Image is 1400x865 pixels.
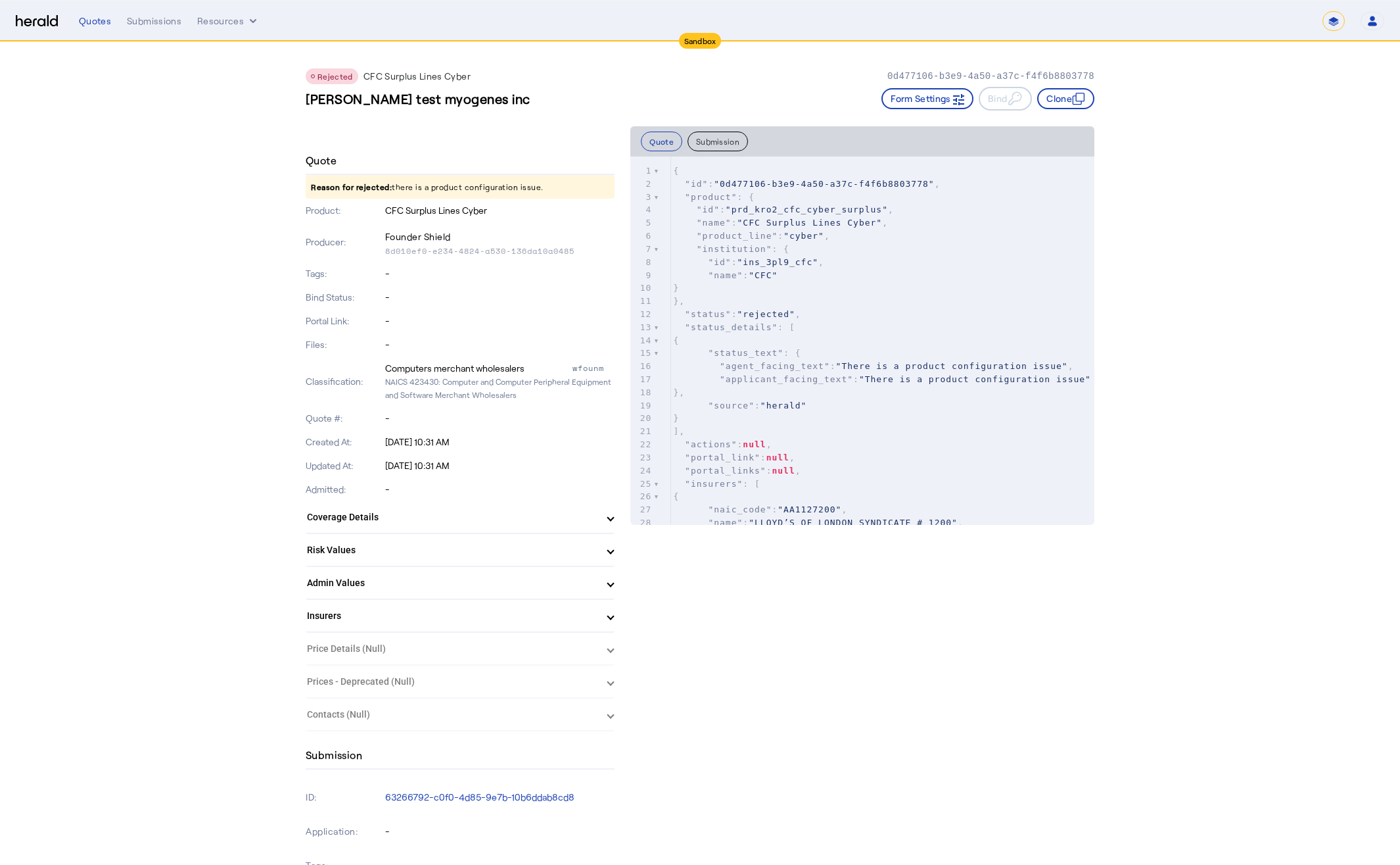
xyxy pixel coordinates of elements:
button: Quote [641,132,682,151]
p: ID: [306,788,383,806]
mat-panel-title: Risk Values [307,543,597,557]
span: "AA1127200" [778,505,841,514]
div: Sandbox [679,33,722,49]
mat-expansion-panel-header: Admin Values [306,567,615,599]
span: "name" [708,518,743,528]
mat-panel-title: Insurers [307,609,597,623]
div: 15 [630,347,653,360]
p: Bind Status: [306,291,383,304]
div: Computers merchant wholesalers [385,362,525,375]
span: Rejected [317,72,353,81]
span: "portal_link" [685,453,760,462]
span: "0d477106-b3e9-4a50-a37c-f4f6b8803778" [714,179,934,189]
p: CFC Surplus Lines Cyber [363,70,471,83]
p: Tags: [306,267,383,280]
div: 5 [630,216,653,230]
div: 11 [630,295,653,308]
div: 19 [630,399,653,412]
p: Admitted: [306,483,383,496]
span: "LLOYD’S OF LONDON SYNDICATE # 1200" [749,518,958,528]
div: Quotes [79,14,111,28]
div: 20 [630,412,653,425]
div: 6 [630,230,653,243]
span: : { [673,348,801,358]
button: Bind [979,87,1032,111]
span: } [673,283,679,293]
div: 22 [630,438,653,451]
span: : [673,401,806,410]
div: 4 [630,203,653,216]
div: 21 [630,425,653,438]
span: : , [673,361,1073,371]
span: : , [673,505,847,514]
span: "status_details" [685,322,778,332]
span: "id" [685,179,708,189]
span: "id" [708,257,731,267]
span: "id" [697,205,720,214]
mat-panel-title: Admin Values [307,576,597,590]
span: null [743,439,766,449]
span: : , [673,466,801,476]
div: 3 [630,191,653,204]
span: "institution" [697,244,772,254]
p: Application: [306,822,383,841]
span: null [772,466,795,476]
span: : , [673,231,829,241]
span: { [673,335,679,345]
div: 14 [630,334,653,347]
p: Files: [306,338,383,351]
div: Submissions [127,14,181,28]
span: }, [673,296,685,306]
button: Form Settings [881,88,973,109]
span: : , [673,218,888,228]
span: "CFC" [749,270,778,280]
div: 9 [630,269,653,282]
div: 12 [630,308,653,321]
span: "There is a product configuration issue" [859,374,1091,384]
span: : , [673,439,772,449]
img: Herald Logo [16,15,58,28]
button: Clone [1037,88,1094,109]
div: 24 [630,464,653,478]
span: "insurers" [685,479,743,489]
h4: Quote [306,153,337,168]
span: } [673,413,679,423]
mat-panel-title: Coverage Details [307,510,597,524]
mat-expansion-panel-header: Risk Values [306,534,615,566]
button: Resources dropdown menu [197,14,260,28]
span: "status_text" [708,348,783,358]
span: "name" [708,270,743,280]
p: Classification: [306,375,383,388]
p: CFC Surplus Lines Cyber [385,204,615,217]
span: { [673,166,679,176]
span: : [673,374,1091,384]
span: : , [673,453,795,462]
p: NAICS 423430: Computer and Computer Peripheral Equipment and Software Merchant Wholesalers [385,375,615,401]
p: Portal Link: [306,314,383,328]
span: }, [673,387,685,397]
span: : , [673,179,940,189]
p: - [385,338,615,351]
span: "actions" [685,439,737,449]
span: "CFC Surplus Lines Cyber" [737,218,883,228]
div: 8 [630,256,653,269]
span: : [ [673,322,795,332]
p: Founder Shield [385,228,615,246]
p: - [385,825,615,838]
div: 25 [630,478,653,491]
p: [DATE] 10:31 AM [385,459,615,472]
span: "herald" [760,401,807,410]
span: "rejected" [737,309,795,319]
span: "portal_links" [685,466,766,476]
span: : , [673,257,824,267]
p: - [385,412,615,425]
div: 27 [630,503,653,516]
mat-expansion-panel-header: Coverage Details [306,501,615,533]
span: "ins_3pl9_cfc" [737,257,819,267]
p: 0d477106-b3e9-4a50-a37c-f4f6b8803778 [887,70,1094,83]
p: 8d010ef0-e234-4824-a530-136da10a0485 [385,246,615,257]
p: Created At: [306,435,383,449]
p: Producer: [306,235,383,249]
span: "status" [685,309,732,319]
span: { [673,491,679,501]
